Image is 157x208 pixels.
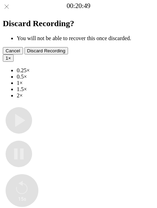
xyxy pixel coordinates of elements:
[17,35,154,42] li: You will not be able to recover this once discarded.
[6,55,8,61] span: 1
[17,67,154,74] li: 0.25×
[17,74,154,80] li: 0.5×
[24,47,68,54] button: Discard Recording
[3,19,154,28] h2: Discard Recording?
[17,92,154,99] li: 2×
[17,86,154,92] li: 1.5×
[3,54,14,62] button: 1×
[3,47,23,54] button: Cancel
[17,80,154,86] li: 1×
[67,2,90,10] a: 00:20:49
